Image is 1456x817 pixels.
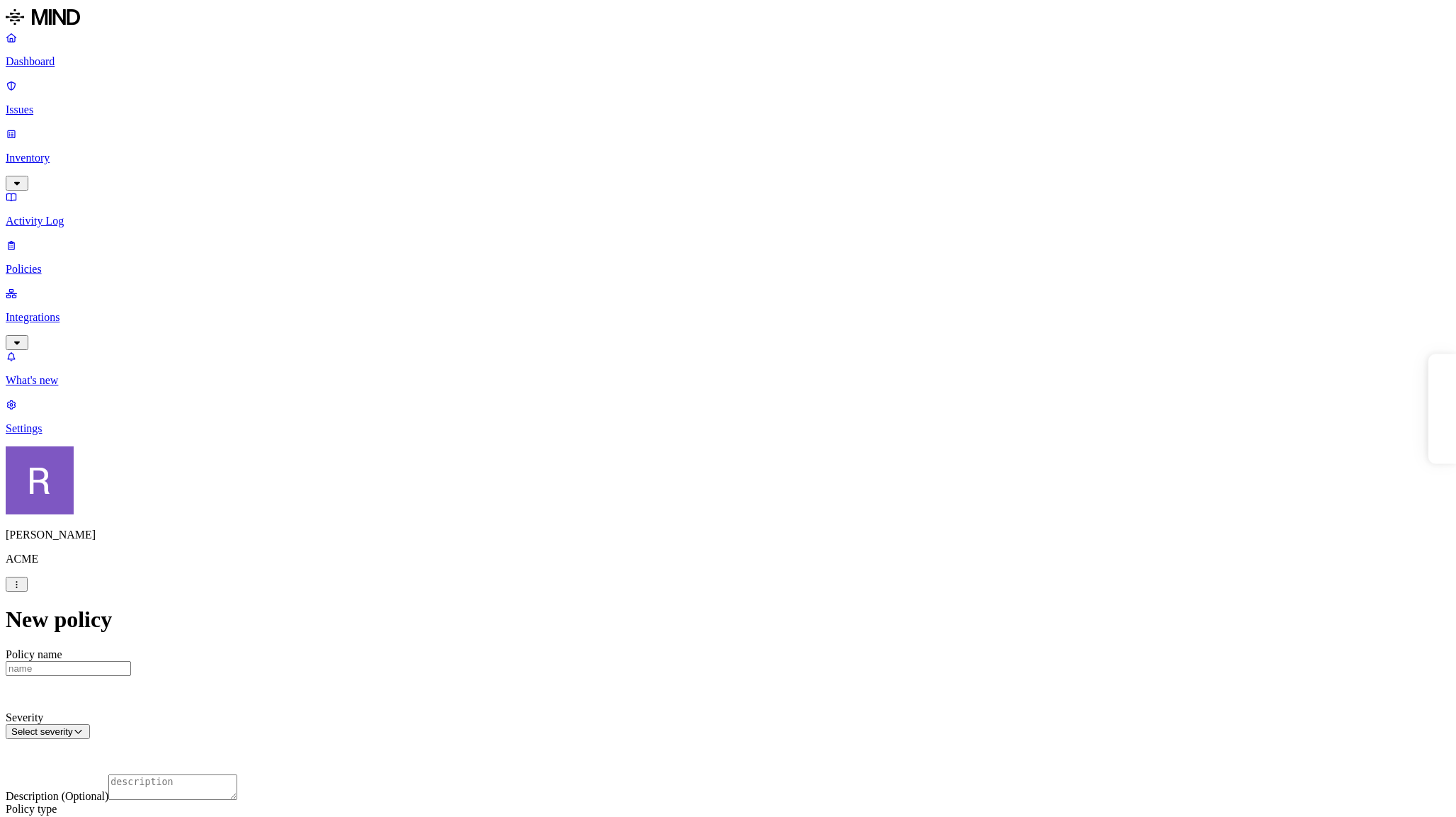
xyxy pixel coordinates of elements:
label: Policy type [6,803,57,815]
a: Integrations [6,287,1450,348]
label: Description (Optional) [6,790,108,802]
p: Inventory [6,152,1450,164]
p: Issues [6,103,1450,116]
a: Dashboard [6,31,1450,68]
img: Rich Thompson [6,446,74,514]
p: ACME [6,553,1450,565]
a: Policies [6,239,1450,276]
img: MIND [6,6,80,28]
p: Integrations [6,311,1450,324]
h1: New policy [6,607,1450,633]
a: Activity Log [6,191,1450,227]
p: Activity Log [6,215,1450,227]
a: What's new [6,350,1450,387]
a: Settings [6,398,1450,435]
p: Dashboard [6,55,1450,68]
a: MIND [6,6,1450,31]
label: Policy name [6,648,62,660]
a: Issues [6,79,1450,116]
p: Policies [6,263,1450,276]
a: Inventory [6,128,1450,188]
p: Settings [6,422,1450,435]
input: name [6,661,131,676]
p: What's new [6,374,1450,387]
label: Severity [6,711,43,723]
